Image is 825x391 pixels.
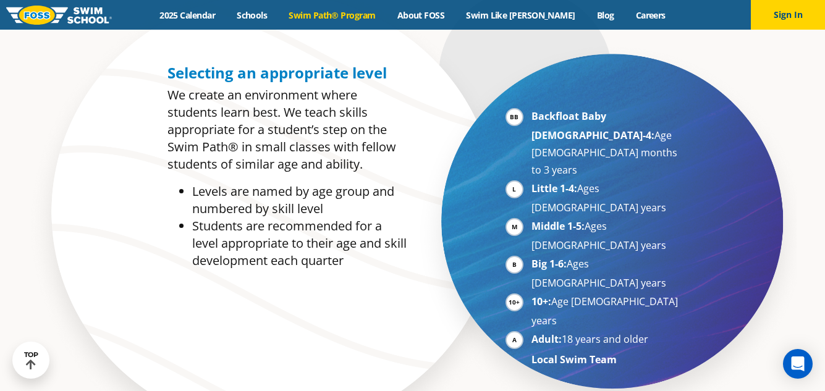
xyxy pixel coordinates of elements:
li: Ages [DEMOGRAPHIC_DATA] years [531,180,683,216]
span: Selecting an appropriate level [167,62,387,83]
div: TOP [24,351,38,370]
li: Levels are named by age group and numbered by skill level [192,183,407,217]
a: About FOSS [386,9,455,21]
strong: 10+: [531,295,551,308]
li: Age [DEMOGRAPHIC_DATA] years [531,293,683,329]
p: We create an environment where students learn best. We teach skills appropriate for a student’s s... [167,86,407,173]
strong: Backfloat Baby [DEMOGRAPHIC_DATA]-4: [531,109,654,142]
li: Age [DEMOGRAPHIC_DATA] months to 3 years [531,107,683,179]
strong: Big 1-6: [531,257,567,271]
a: 2025 Calendar [149,9,226,21]
a: Swim Like [PERSON_NAME] [455,9,586,21]
img: FOSS Swim School Logo [6,6,112,25]
a: Swim Path® Program [278,9,386,21]
strong: Middle 1-5: [531,219,585,233]
strong: Adult: [531,332,562,346]
li: 18 years and older [531,330,683,350]
a: Blog [586,9,625,21]
a: Careers [625,9,676,21]
strong: Little 1-4: [531,182,577,195]
div: Open Intercom Messenger [783,349,813,379]
li: Students are recommended for a level appropriate to their age and skill development each quarter [192,217,407,269]
strong: Local Swim Team [531,353,617,366]
a: Schools [226,9,278,21]
li: Ages [DEMOGRAPHIC_DATA] years [531,217,683,254]
li: Ages [DEMOGRAPHIC_DATA] years [531,255,683,292]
